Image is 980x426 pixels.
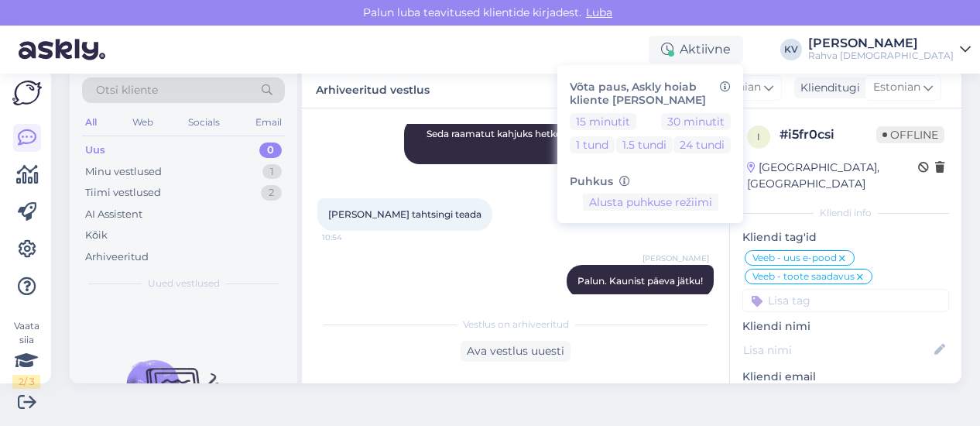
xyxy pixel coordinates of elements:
span: Vestlus on arhiveeritud [463,318,569,332]
span: Veeb - toote saadavus [752,272,855,281]
span: Palun. Kaunist päeva jätku! [577,275,703,287]
div: Kõik [85,228,108,243]
span: Seda raamatut kahjuks hetkel kauplustes ei ole. On võimalik tellida läbi e-[PERSON_NAME]. [427,128,705,153]
span: Offline [876,126,944,143]
div: KV [780,39,802,60]
div: Web [129,112,156,132]
span: Veeb - uus e-pood [752,253,837,263]
div: 1 [262,164,282,180]
img: Askly Logo [12,81,42,105]
div: Kliendi info [742,206,949,220]
span: [PERSON_NAME] tahtsingi teada [328,208,481,220]
button: 1 tund [570,136,615,153]
span: [PERSON_NAME] [642,253,709,264]
span: Otsi kliente [96,82,158,98]
div: Aktiivne [649,36,743,64]
div: Rahva [DEMOGRAPHIC_DATA] [808,50,954,62]
p: Kliendi tag'id [742,229,949,246]
div: Vaata siia [12,319,40,389]
div: Email [252,112,285,132]
p: Kliendi email [742,369,949,385]
div: Tiimi vestlused [85,185,161,201]
button: 24 tundi [673,136,731,153]
div: Socials [185,112,223,132]
div: Minu vestlused [85,164,162,180]
span: Estonian [873,79,920,96]
input: Lisa tag [742,289,949,312]
div: Uus [85,143,105,158]
div: 0 [259,143,282,158]
div: Ava vestlus uuesti [461,341,571,362]
div: Arhiveeritud [85,249,149,265]
span: i [757,131,760,143]
span: Uued vestlused [148,277,220,290]
div: 2 [261,185,282,201]
div: 2 / 3 [12,375,40,389]
h6: Puhkus [570,175,731,188]
button: 1.5 tundi [616,136,673,153]
button: 30 minutit [661,113,731,130]
button: Alusta puhkuse režiimi [583,194,718,211]
div: AI Assistent [85,207,142,222]
div: [GEOGRAPHIC_DATA], [GEOGRAPHIC_DATA] [747,160,918,192]
a: [PERSON_NAME]Rahva [DEMOGRAPHIC_DATA] [808,37,971,62]
span: 10:54 [322,232,380,243]
input: Lisa nimi [743,342,931,359]
div: Klienditugi [794,80,860,96]
button: 15 minutit [570,113,636,130]
h6: Võta paus, Askly hoiab kliente [PERSON_NAME] [570,81,731,107]
div: [PERSON_NAME] [808,37,954,50]
p: Kliendi nimi [742,318,949,335]
div: # i5fr0csi [780,125,876,144]
label: Arhiveeritud vestlus [316,77,430,98]
div: All [82,112,100,132]
span: Luba [581,5,617,19]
